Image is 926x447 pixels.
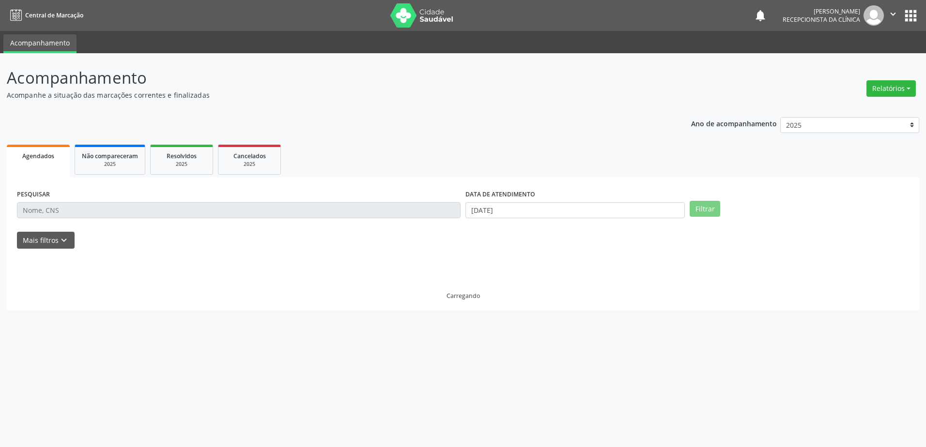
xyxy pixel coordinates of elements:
label: PESQUISAR [17,187,50,202]
button: notifications [754,9,767,22]
img: img [864,5,884,26]
span: Cancelados [233,152,266,160]
p: Ano de acompanhamento [691,117,777,129]
div: [PERSON_NAME] [783,7,860,15]
button:  [884,5,902,26]
a: Central de Marcação [7,7,83,23]
button: Mais filtroskeyboard_arrow_down [17,232,75,249]
span: Recepcionista da clínica [783,15,860,24]
i: keyboard_arrow_down [59,235,69,246]
span: Resolvidos [167,152,197,160]
button: Relatórios [866,80,916,97]
div: 2025 [82,161,138,168]
button: Filtrar [690,201,720,217]
p: Acompanhamento [7,66,646,90]
button: apps [902,7,919,24]
a: Acompanhamento [3,34,77,53]
div: Carregando [447,292,480,300]
i:  [888,9,898,19]
span: Não compareceram [82,152,138,160]
div: 2025 [157,161,206,168]
label: DATA DE ATENDIMENTO [465,187,535,202]
span: Central de Marcação [25,11,83,19]
span: Agendados [22,152,54,160]
div: 2025 [225,161,274,168]
p: Acompanhe a situação das marcações correntes e finalizadas [7,90,646,100]
input: Selecione um intervalo [465,202,685,219]
input: Nome, CNS [17,202,461,219]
